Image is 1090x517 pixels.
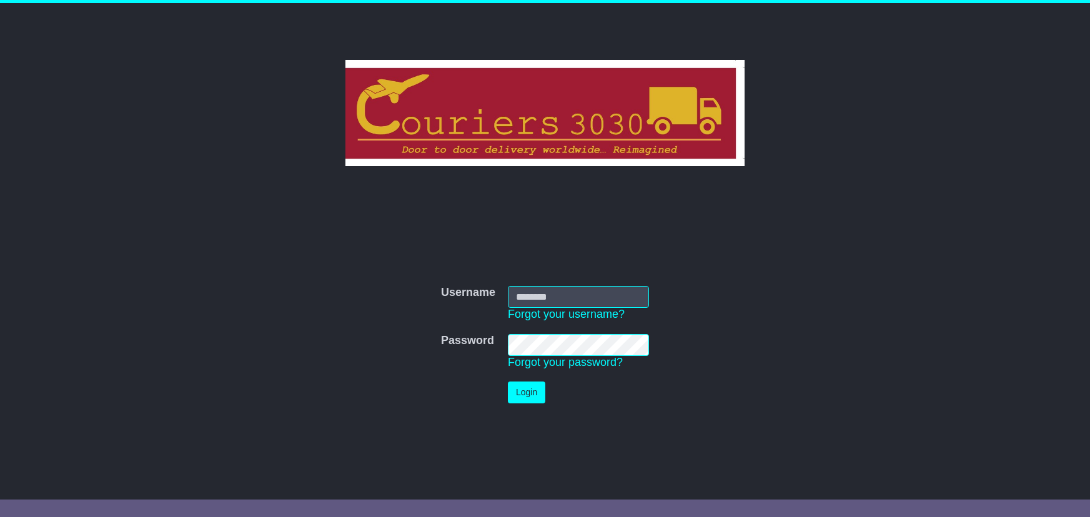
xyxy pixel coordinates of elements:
a: Forgot your username? [508,308,625,320]
a: Forgot your password? [508,356,623,368]
button: Login [508,382,545,403]
label: Password [441,334,494,348]
label: Username [441,286,495,300]
img: Couriers 3030 [345,60,745,166]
